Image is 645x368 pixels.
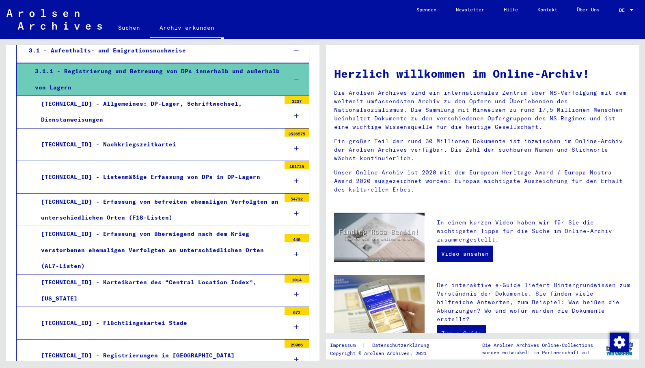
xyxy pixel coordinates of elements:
[285,274,309,283] div: 1014
[610,333,629,352] img: Zustimmung ändern
[366,341,439,350] a: Datenschutzerklärung
[334,168,631,194] p: Unser Online-Archiv ist 2020 mit dem European Heritage Award / Europa Nostra Award 2020 ausgezeic...
[285,96,309,104] div: 3237
[334,89,631,131] p: Die Arolsen Archives sind ein internationales Zentrum über NS-Verfolgung mit dem weltweit umfasse...
[23,43,280,59] div: 3.1 - Aufenthalts- und Emigrationsnachweise
[285,194,309,202] div: 54732
[35,315,280,331] div: [TECHNICAL_ID] - Flüchtlingskartei Stade
[150,18,224,39] a: Archiv erkunden
[437,281,631,324] p: Der interaktive e-Guide liefert Hintergrundwissen zum Verständnis der Dokumente. Sie finden viele...
[437,218,631,244] p: In einem kurzen Video haben wir für Sie die wichtigsten Tipps für die Suche im Online-Archiv zusa...
[330,350,439,357] p: Copyright © Arolsen Archives, 2021
[437,246,493,262] a: Video ansehen
[285,340,309,348] div: 29006
[334,137,631,163] p: Ein großer Teil der rund 30 Millionen Dokumente ist inzwischen im Online-Archiv der Arolsen Archi...
[35,96,280,128] div: [TECHNICAL_ID] - Allgemeines: DP-Lager, Schriftwechsel, Dienstanweisungen
[482,342,593,349] p: Die Arolsen Archives Online-Collections
[35,194,280,226] div: [TECHNICAL_ID] - Erfassung von befreiten ehemaligen Verfolgten an unterschiedlichen Orten (F18-Li...
[285,307,309,315] div: 672
[35,137,280,152] div: [TECHNICAL_ID] - Nachkriegszeitkartei
[619,7,625,13] mat-select-trigger: DE
[35,169,280,185] div: [TECHNICAL_ID] - Listenmäßige Erfassung von DPs in DP-Lagern
[35,226,280,274] div: [TECHNICAL_ID] - Erfassung von überwiegend nach dem Krieg verstorbenen ehemaligen Verfolgten an u...
[285,234,309,242] div: 449
[334,275,425,336] img: eguide.jpg
[35,348,280,364] div: [TECHNICAL_ID] - Registrierungen in [GEOGRAPHIC_DATA]
[35,274,280,306] div: [TECHNICAL_ID] - Karteikarten des “Central Location Index”, [US_STATE]
[482,349,593,356] p: wurden entwickelt in Partnerschaft mit
[108,18,150,37] a: Suchen
[285,161,309,169] div: 101725
[29,63,280,95] div: 3.1.1 - Registrierung und Betreuung von DPs innerhalb und außerhalb von Lagern
[330,341,439,350] div: |
[604,339,635,359] img: yv_logo.png
[334,65,631,82] h1: Herzlich willkommen im Online-Archiv!
[6,9,102,30] img: Arolsen_neg.svg
[437,325,486,342] a: Zum e-Guide
[285,128,309,137] div: 3536575
[330,341,362,350] a: Impressum
[334,213,425,262] img: video.jpg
